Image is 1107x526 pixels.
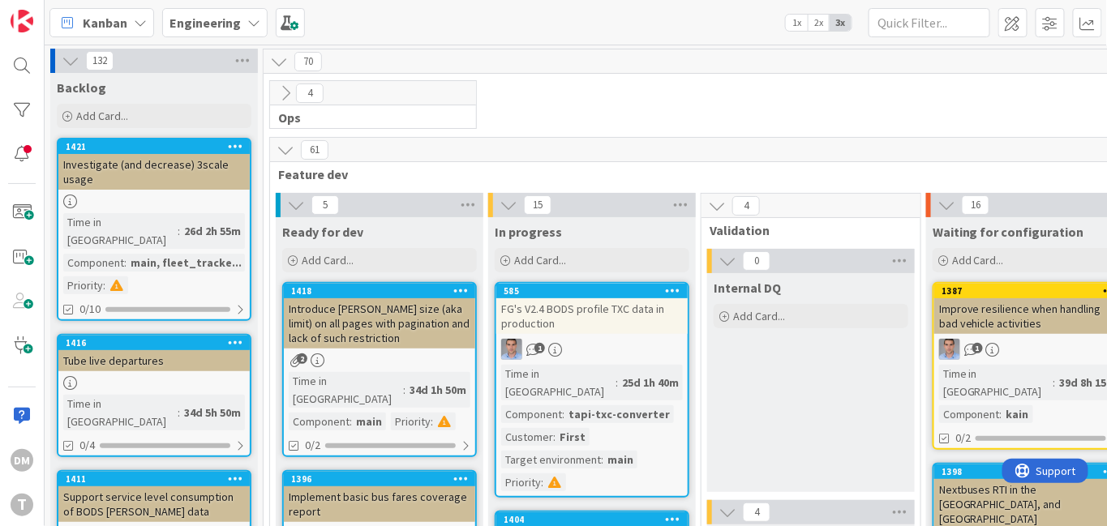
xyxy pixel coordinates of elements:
[58,336,250,350] div: 1416
[58,350,250,371] div: Tube live departures
[603,451,637,468] div: main
[403,381,405,399] span: :
[11,10,33,32] img: Visit kanbanzone.com
[743,502,770,522] span: 4
[553,428,556,446] span: :
[124,254,127,272] span: :
[178,404,180,421] span: :
[786,15,808,31] span: 1x
[63,254,124,272] div: Component
[496,284,688,334] div: 585FG's V2.4 BODS profile TXC data in production
[541,473,543,491] span: :
[297,353,307,364] span: 2
[296,83,324,103] span: 4
[601,451,603,468] span: :
[501,473,541,491] div: Priority
[57,79,106,96] span: Backlog
[939,405,1000,423] div: Component
[284,284,475,298] div: 1418
[57,138,251,321] a: 1421Investigate (and decrease) 3scale usageTime in [GEOGRAPHIC_DATA]:26d 2h 55mComponent:main, fl...
[391,413,431,430] div: Priority
[1000,405,1002,423] span: :
[66,337,250,349] div: 1416
[278,109,456,126] span: Ops
[58,154,250,190] div: Investigate (and decrease) 3scale usage
[66,473,250,485] div: 1411
[284,298,475,349] div: Introduce [PERSON_NAME] size (aka limit) on all pages with pagination and lack of such restriction
[562,405,564,423] span: :
[180,404,245,421] div: 34d 5h 50m
[63,395,178,430] div: Time in [GEOGRAPHIC_DATA]
[939,365,1053,400] div: Time in [GEOGRAPHIC_DATA]
[514,253,566,267] span: Add Card...
[11,449,33,472] div: DM
[178,222,180,240] span: :
[933,224,1084,240] span: Waiting for configuration
[169,15,241,31] b: Engineering
[58,139,250,190] div: 1421Investigate (and decrease) 3scale usage
[501,405,562,423] div: Component
[127,254,246,272] div: main, fleet_tracke...
[495,224,562,240] span: In progress
[504,514,688,525] div: 1404
[86,51,114,71] span: 132
[11,494,33,516] div: T
[504,285,688,297] div: 585
[955,430,971,447] span: 0/2
[496,298,688,334] div: FG's V2.4 BODS profile TXC data in production
[291,473,475,485] div: 1396
[301,140,328,160] span: 61
[34,2,74,22] span: Support
[284,472,475,486] div: 1396
[733,309,785,323] span: Add Card...
[63,213,178,249] div: Time in [GEOGRAPHIC_DATA]
[732,196,760,216] span: 4
[496,284,688,298] div: 585
[431,413,433,430] span: :
[76,109,128,123] span: Add Card...
[743,251,770,271] span: 0
[63,276,103,294] div: Priority
[58,139,250,154] div: 1421
[1002,405,1033,423] div: kain
[616,374,618,391] span: :
[556,428,590,446] div: First
[57,334,251,457] a: 1416Tube live departuresTime in [GEOGRAPHIC_DATA]:34d 5h 50m0/4
[58,486,250,522] div: Support service level consumption of BODS [PERSON_NAME] data
[79,437,95,454] span: 0/4
[103,276,105,294] span: :
[352,413,386,430] div: main
[284,284,475,349] div: 1418Introduce [PERSON_NAME] size (aka limit) on all pages with pagination and lack of such restri...
[311,195,339,215] span: 5
[618,374,683,391] div: 25d 1h 40m
[501,428,553,446] div: Customer
[66,141,250,152] div: 1421
[972,343,983,353] span: 1
[564,405,674,423] div: tapi-txc-converter
[534,343,545,353] span: 1
[289,413,350,430] div: Component
[58,472,250,486] div: 1411
[496,339,688,360] div: LD
[405,381,470,399] div: 34d 1h 50m
[291,285,475,297] div: 1418
[302,253,354,267] span: Add Card...
[282,282,477,457] a: 1418Introduce [PERSON_NAME] size (aka limit) on all pages with pagination and lack of such restri...
[284,472,475,522] div: 1396Implement basic bus fares coverage report
[501,365,616,400] div: Time in [GEOGRAPHIC_DATA]
[284,486,475,522] div: Implement basic bus fares coverage report
[79,301,101,318] span: 0/10
[501,451,601,468] div: Target environment
[710,222,900,238] span: Validation
[282,224,363,240] span: Ready for dev
[524,195,551,215] span: 15
[714,280,781,296] span: Internal DQ
[294,52,322,71] span: 70
[495,282,689,498] a: 585FG's V2.4 BODS profile TXC data in productionLDTime in [GEOGRAPHIC_DATA]:25d 1h 40mComponent:t...
[58,336,250,371] div: 1416Tube live departures
[289,372,403,408] div: Time in [GEOGRAPHIC_DATA]
[962,195,989,215] span: 16
[939,339,960,360] img: LD
[501,339,522,360] img: LD
[83,13,127,32] span: Kanban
